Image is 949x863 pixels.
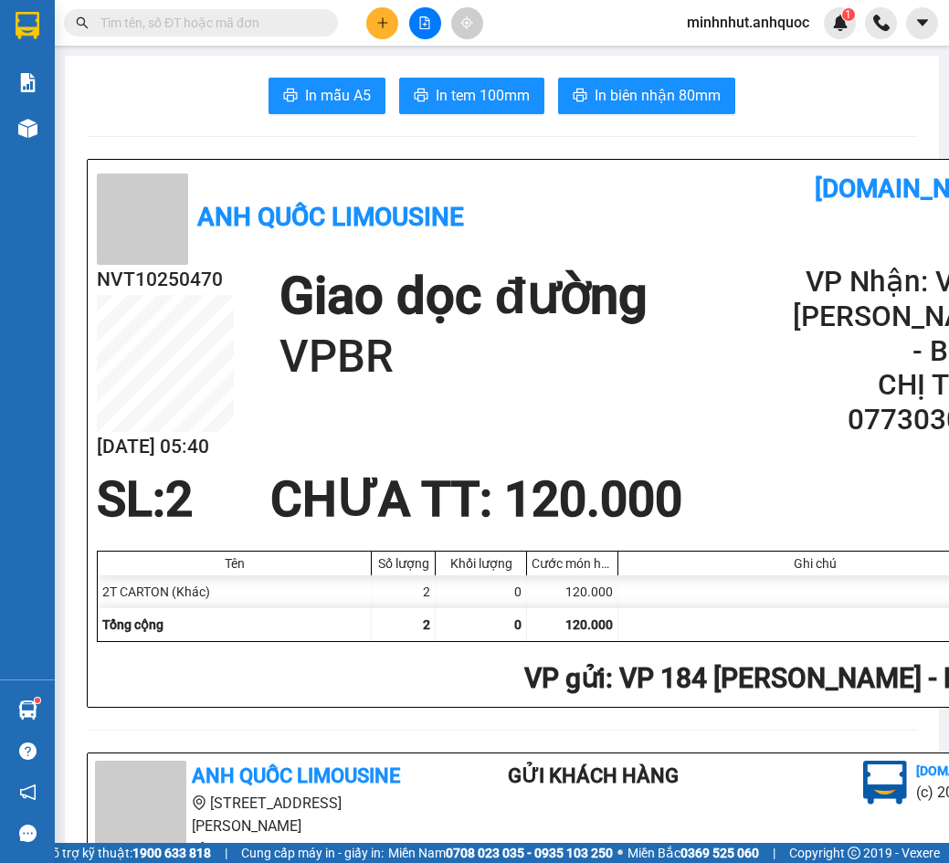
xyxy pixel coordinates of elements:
[100,13,316,33] input: Tìm tên, số ĐT hoặc mã đơn
[414,88,428,105] span: printer
[18,73,37,92] img: solution-icon
[16,12,39,39] img: logo-vxr
[617,849,623,857] span: ⚪️
[527,575,618,608] div: 120.000
[409,7,441,39] button: file-add
[565,617,613,632] span: 120.000
[832,15,849,31] img: icon-new-feature
[376,16,389,29] span: plus
[98,575,372,608] div: 2T CARTON (Khác)
[19,742,37,760] span: question-circle
[97,471,165,528] span: SL:
[259,472,693,527] div: CHƯA TT : 120.000
[97,432,234,462] h2: [DATE] 05:40
[102,556,366,571] div: Tên
[388,843,613,863] span: Miền Nam
[914,15,931,31] span: caret-down
[225,843,227,863] span: |
[102,617,163,632] span: Tổng cộng
[514,617,522,632] span: 0
[35,698,40,703] sup: 1
[376,556,430,571] div: Số lượng
[873,15,890,31] img: phone-icon
[423,617,430,632] span: 2
[573,88,587,105] span: printer
[418,16,431,29] span: file-add
[269,78,385,114] button: printerIn mẫu A5
[399,78,544,114] button: printerIn tem 100mm
[76,16,89,29] span: search
[451,7,483,39] button: aim
[241,843,384,863] span: Cung cấp máy in - giấy in:
[863,761,907,805] img: logo.jpg
[845,8,851,21] span: 1
[672,11,824,34] span: minhnhut.anhquoc
[95,837,435,860] li: 19003300
[305,84,371,107] span: In mẫu A5
[97,265,234,295] h2: NVT10250470
[436,575,527,608] div: 0
[460,16,473,29] span: aim
[192,764,400,787] b: Anh Quốc Limousine
[279,328,647,386] h1: VPBR
[18,119,37,138] img: warehouse-icon
[524,662,606,694] span: VP gửi
[436,84,530,107] span: In tem 100mm
[446,846,613,860] strong: 0708 023 035 - 0935 103 250
[773,843,775,863] span: |
[197,202,464,232] b: Anh Quốc Limousine
[132,846,211,860] strong: 1900 633 818
[283,88,298,105] span: printer
[279,265,647,328] h1: Giao dọc đường
[440,556,522,571] div: Khối lượng
[532,556,613,571] div: Cước món hàng
[595,84,721,107] span: In biên nhận 80mm
[558,78,735,114] button: printerIn biên nhận 80mm
[18,700,37,720] img: warehouse-icon
[19,825,37,842] span: message
[906,7,938,39] button: caret-down
[372,575,436,608] div: 2
[192,795,206,810] span: environment
[192,841,206,856] span: phone
[627,843,759,863] span: Miền Bắc
[508,764,679,787] b: Gửi khách hàng
[95,792,435,837] li: [STREET_ADDRESS][PERSON_NAME]
[165,471,193,528] span: 2
[19,784,37,801] span: notification
[848,847,860,859] span: copyright
[366,7,398,39] button: plus
[680,846,759,860] strong: 0369 525 060
[43,843,211,863] span: Hỗ trợ kỹ thuật:
[842,8,855,21] sup: 1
